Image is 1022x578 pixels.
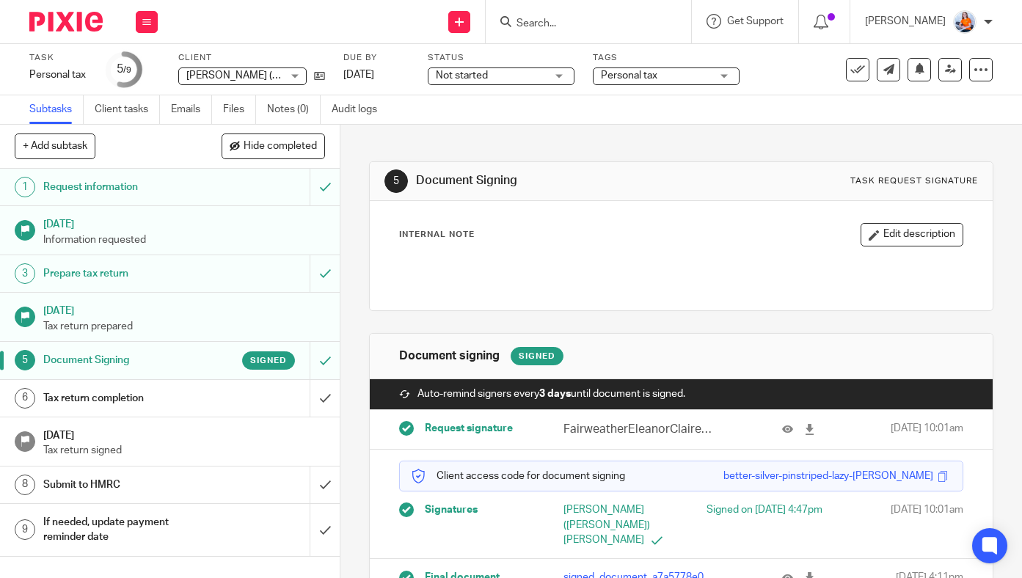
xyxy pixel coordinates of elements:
span: Request signature [425,421,513,436]
h1: Document Signing [43,349,211,371]
h1: [DATE] [43,425,326,443]
h1: Document Signing [416,173,713,189]
input: Search [515,18,647,31]
span: Get Support [727,16,784,26]
button: + Add subtask [15,133,95,158]
div: 1 [15,177,35,197]
p: Internal Note [399,229,475,241]
div: 5 [117,61,131,78]
label: Client [178,52,325,64]
span: [PERSON_NAME] ([PERSON_NAME]) [186,70,356,81]
div: 9 [15,519,35,540]
span: [DATE] 10:01am [891,421,963,438]
div: Personal tax [29,67,88,82]
div: Signed on [DATE] 4:47pm [704,502,822,517]
p: [PERSON_NAME] ([PERSON_NAME]) [PERSON_NAME] [563,502,682,547]
p: Client access code for document signing [411,469,625,483]
p: [PERSON_NAME] [865,14,946,29]
img: Pixie [29,12,103,32]
h1: [DATE] [43,300,326,318]
h1: Request information [43,176,211,198]
div: Signed [511,347,563,365]
label: Task [29,52,88,64]
strong: 3 days [539,389,571,399]
a: Emails [171,95,212,124]
a: Notes (0) [267,95,321,124]
span: Auto-remind signers every until document is signed. [417,387,685,401]
h1: [DATE] [43,213,326,232]
div: 3 [15,263,35,284]
div: 6 [15,388,35,409]
div: better-silver-pinstriped-lazy-[PERSON_NAME] [723,469,933,483]
span: Signatures [425,502,478,517]
h1: If needed, update payment reminder date [43,511,211,549]
span: Personal tax [601,70,657,81]
a: Client tasks [95,95,160,124]
img: DSC08036.jpg [953,10,977,34]
span: Not started [436,70,488,81]
h1: Prepare tax return [43,263,211,285]
label: Status [428,52,574,64]
a: Subtasks [29,95,84,124]
div: 8 [15,475,35,495]
p: FairweatherEleanorClaire SATR2025.pdf [563,421,715,438]
button: Edit description [861,223,963,246]
h1: Document signing [399,348,500,364]
p: Tax return signed [43,443,326,458]
small: /9 [123,66,131,74]
span: Signed [250,354,287,367]
label: Due by [343,52,409,64]
p: Information requested [43,233,326,247]
a: Audit logs [332,95,388,124]
button: Hide completed [222,133,325,158]
div: 5 [15,350,35,370]
label: Tags [593,52,740,64]
h1: Tax return completion [43,387,211,409]
span: [DATE] [343,70,374,80]
div: Task request signature [850,175,978,187]
a: Files [223,95,256,124]
p: Tax return prepared [43,319,326,334]
span: Hide completed [244,141,317,153]
span: [DATE] 10:01am [891,502,963,547]
h1: Submit to HMRC [43,474,211,496]
div: 5 [384,169,408,193]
